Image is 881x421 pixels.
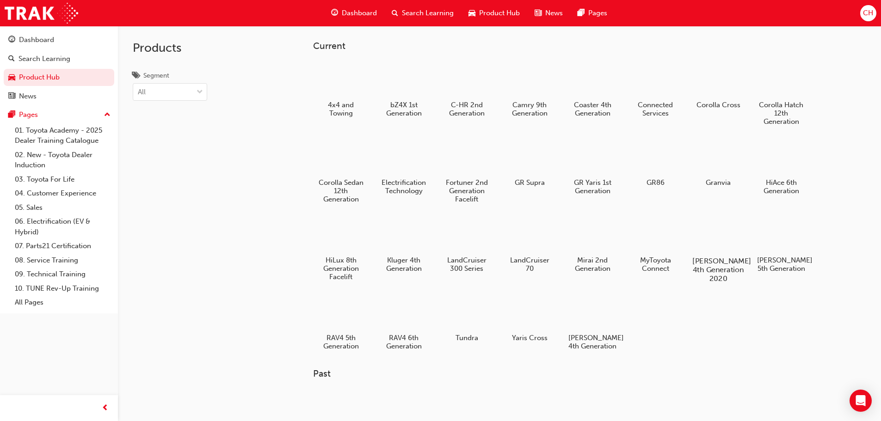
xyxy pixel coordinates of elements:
[380,256,428,273] h5: Kluger 4th Generation
[860,5,876,21] button: CH
[138,87,146,98] div: All
[461,4,527,23] a: car-iconProduct Hub
[565,214,620,276] a: Mirai 2nd Generation
[4,106,114,123] button: Pages
[690,59,746,112] a: Corolla Cross
[11,186,114,201] a: 04. Customer Experience
[102,403,109,414] span: prev-icon
[392,7,398,19] span: search-icon
[342,8,377,18] span: Dashboard
[324,4,384,23] a: guage-iconDashboard
[505,101,554,117] h5: Camry 9th Generation
[11,201,114,215] a: 05. Sales
[439,59,494,121] a: C-HR 2nd Generation
[317,178,365,203] h5: Corolla Sedan 12th Generation
[502,59,557,121] a: Camry 9th Generation
[11,253,114,268] a: 08. Service Training
[376,59,431,121] a: bZ4X 1st Generation
[384,4,461,23] a: search-iconSearch Learning
[317,256,365,281] h5: HiLux 8th Generation Facelift
[5,3,78,24] img: Trak
[4,50,114,67] a: Search Learning
[505,256,554,273] h5: LandCruiser 70
[380,178,428,195] h5: Electrification Technology
[565,292,620,354] a: [PERSON_NAME] 4th Generation
[757,256,806,273] h5: [PERSON_NAME] 5th Generation
[753,59,809,129] a: Corolla Hatch 12th Generation
[376,292,431,354] a: RAV4 6th Generation
[753,136,809,198] a: HiAce 6th Generation
[19,35,54,45] div: Dashboard
[11,295,114,310] a: All Pages
[692,256,744,283] h5: [PERSON_NAME] 4th Generation 2020
[468,7,475,19] span: car-icon
[19,110,38,120] div: Pages
[8,36,15,44] span: guage-icon
[11,148,114,172] a: 02. New - Toyota Dealer Induction
[631,256,680,273] h5: MyToyota Connect
[568,101,617,117] h5: Coaster 4th Generation
[8,73,15,82] span: car-icon
[502,292,557,345] a: Yaris Cross
[753,214,809,276] a: [PERSON_NAME] 5th Generation
[527,4,570,23] a: news-iconNews
[568,178,617,195] h5: GR Yaris 1st Generation
[479,8,520,18] span: Product Hub
[133,72,140,80] span: tags-icon
[8,92,15,101] span: news-icon
[443,178,491,203] h5: Fortuner 2nd Generation Facelift
[443,256,491,273] h5: LandCruiser 300 Series
[313,59,369,121] a: 4x4 and Towing
[694,178,743,187] h5: Granvia
[850,390,872,412] div: Open Intercom Messenger
[757,101,806,126] h5: Corolla Hatch 12th Generation
[11,267,114,281] a: 09. Technical Training
[402,8,454,18] span: Search Learning
[694,101,743,109] h5: Corolla Cross
[690,214,746,284] a: [PERSON_NAME] 4th Generation 2020
[317,334,365,350] h5: RAV4 5th Generation
[380,334,428,350] h5: RAV4 6th Generation
[133,41,207,55] h2: Products
[313,368,838,379] h3: Past
[11,123,114,148] a: 01. Toyota Academy - 2025 Dealer Training Catalogue
[8,111,15,119] span: pages-icon
[4,88,114,105] a: News
[313,136,369,207] a: Corolla Sedan 12th Generation
[578,7,585,19] span: pages-icon
[4,69,114,86] a: Product Hub
[628,59,683,121] a: Connected Services
[565,59,620,121] a: Coaster 4th Generation
[628,136,683,190] a: GR86
[545,8,563,18] span: News
[443,334,491,342] h5: Tundra
[313,214,369,284] a: HiLux 8th Generation Facelift
[380,101,428,117] h5: bZ4X 1st Generation
[11,281,114,296] a: 10. TUNE Rev-Up Training
[863,8,873,18] span: CH
[631,101,680,117] h5: Connected Services
[439,136,494,207] a: Fortuner 2nd Generation Facelift
[570,4,615,23] a: pages-iconPages
[19,91,37,102] div: News
[568,256,617,273] h5: Mirai 2nd Generation
[11,172,114,187] a: 03. Toyota For Life
[143,71,169,80] div: Segment
[331,7,338,19] span: guage-icon
[757,178,806,195] h5: HiAce 6th Generation
[11,214,114,239] a: 06. Electrification (EV & Hybrid)
[313,292,369,354] a: RAV4 5th Generation
[439,214,494,276] a: LandCruiser 300 Series
[565,136,620,198] a: GR Yaris 1st Generation
[376,214,431,276] a: Kluger 4th Generation
[8,55,15,63] span: search-icon
[588,8,607,18] span: Pages
[11,239,114,253] a: 07. Parts21 Certification
[443,101,491,117] h5: C-HR 2nd Generation
[439,292,494,345] a: Tundra
[505,334,554,342] h5: Yaris Cross
[317,101,365,117] h5: 4x4 and Towing
[4,31,114,49] a: Dashboard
